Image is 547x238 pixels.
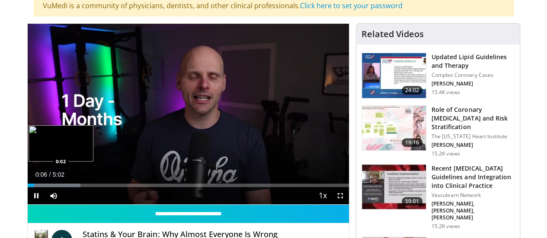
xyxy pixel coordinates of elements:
button: Pause [28,187,45,204]
span: 19:16 [402,138,422,147]
h3: Role of Coronary [MEDICAL_DATA] and Risk Stratification [432,105,515,131]
button: Mute [45,187,62,204]
video-js: Video Player [28,24,349,205]
p: [PERSON_NAME] [432,142,515,149]
img: 1efa8c99-7b8a-4ab5-a569-1c219ae7bd2c.150x105_q85_crop-smart_upscale.jpg [362,106,426,151]
div: Progress Bar [28,184,349,187]
img: 77f671eb-9394-4acc-bc78-a9f077f94e00.150x105_q85_crop-smart_upscale.jpg [362,53,426,98]
span: / [49,171,51,178]
p: [PERSON_NAME] [432,80,515,87]
img: image.jpeg [29,125,93,162]
p: 15.2K views [432,150,460,157]
button: Playback Rate [314,187,332,204]
p: Complex Coronary Cases [432,72,515,79]
span: 24:02 [402,86,422,95]
p: 15.2K views [432,223,460,230]
h3: Recent [MEDICAL_DATA] Guidelines and Integration into Clinical Practice [432,164,515,190]
a: 24:02 Updated Lipid Guidelines and Therapy Complex Coronary Cases [PERSON_NAME] 15.4K views [361,53,515,98]
span: 0:06 [35,171,47,178]
h3: Updated Lipid Guidelines and Therapy [432,53,515,70]
p: [PERSON_NAME], [PERSON_NAME], [PERSON_NAME] [432,200,515,221]
p: Vasculearn Network [432,192,515,199]
h4: Related Videos [361,29,424,39]
button: Fullscreen [332,187,349,204]
a: 19:16 Role of Coronary [MEDICAL_DATA] and Risk Stratification The [US_STATE] Heart Institute [PER... [361,105,515,157]
a: Click here to set your password [300,1,403,10]
img: 87825f19-cf4c-4b91-bba1-ce218758c6bb.150x105_q85_crop-smart_upscale.jpg [362,165,426,209]
span: 59:01 [402,197,422,206]
a: 59:01 Recent [MEDICAL_DATA] Guidelines and Integration into Clinical Practice Vasculearn Network ... [361,164,515,230]
span: 5:02 [53,171,64,178]
p: 15.4K views [432,89,460,96]
p: The [US_STATE] Heart Institute [432,133,515,140]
